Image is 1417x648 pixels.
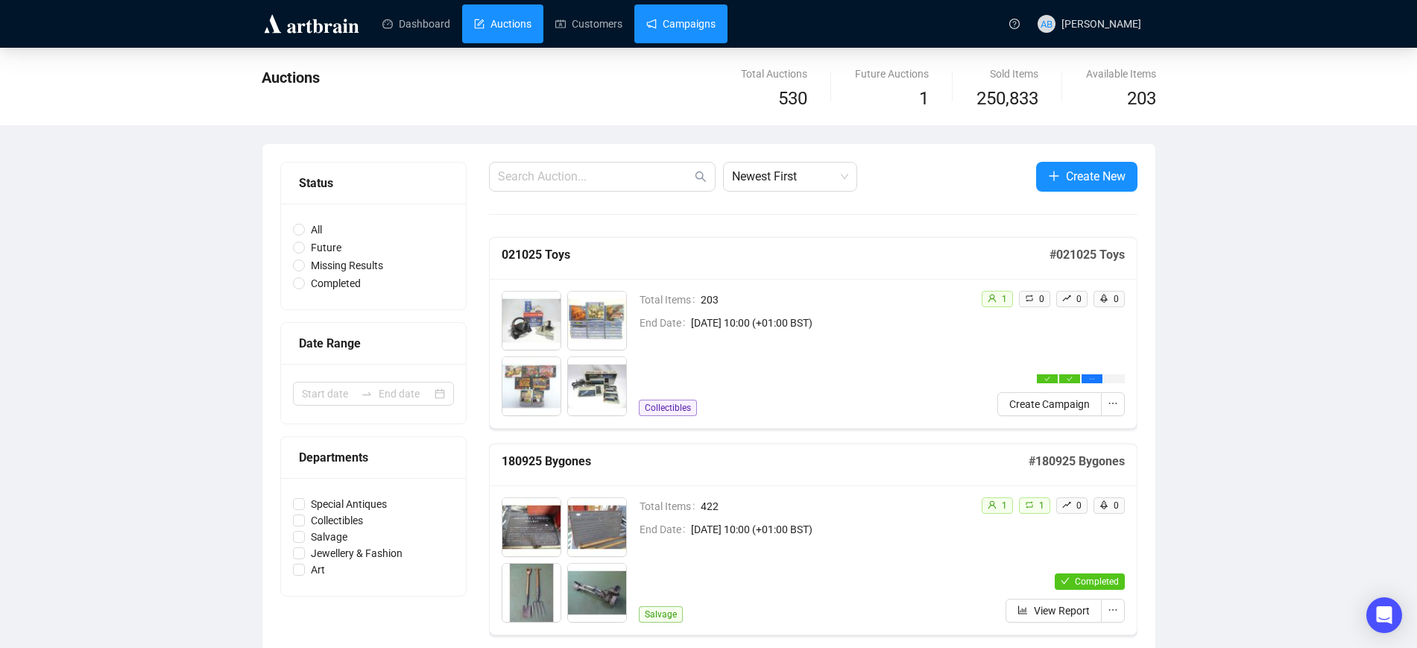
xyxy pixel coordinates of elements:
img: 6001_1.jpg [502,292,561,350]
img: 9004_1.jpg [568,564,626,622]
span: check [1061,576,1070,585]
span: search [695,171,707,183]
span: retweet [1025,294,1034,303]
input: End date [379,386,432,402]
div: Status [299,174,448,192]
span: rise [1062,294,1071,303]
img: 9003_1.jpg [502,564,561,622]
span: check [1044,376,1050,382]
span: Completed [1075,576,1119,587]
button: Create New [1036,162,1137,192]
span: AB [1040,16,1053,31]
span: Newest First [732,163,848,191]
span: Salvage [305,529,353,545]
div: Future Auctions [855,66,929,82]
span: 1 [1039,500,1044,511]
input: Search Auction... [498,168,692,186]
span: Auctions [262,69,320,86]
button: Create Campaign [997,392,1102,416]
span: 530 [778,88,807,109]
span: rocket [1099,500,1108,509]
span: 0 [1076,294,1082,304]
span: 1 [1002,294,1007,304]
span: bar-chart [1017,605,1028,615]
a: 021025 Toys#021025 ToysTotal Items203End Date[DATE] 10:00 (+01:00 BST)Collectiblesuser1retweet0ri... [489,237,1137,429]
div: Date Range [299,334,448,353]
span: user [988,294,997,303]
span: Create Campaign [1009,396,1090,412]
span: swap-right [361,388,373,400]
span: to [361,388,373,400]
span: End Date [640,521,691,538]
span: Future [305,239,347,256]
span: Collectibles [305,512,369,529]
span: rocket [1099,294,1108,303]
h5: 021025 Toys [502,246,1050,264]
img: 6004_1.jpg [568,357,626,415]
span: ellipsis [1108,605,1118,615]
span: Salvage [639,606,683,623]
h5: # 180925 Bygones [1029,453,1125,471]
span: user [988,500,997,509]
span: 203 [1127,88,1156,109]
span: plus [1048,170,1060,182]
span: Special Antiques [305,496,393,512]
span: Total Items [640,292,701,308]
div: Total Auctions [741,66,807,82]
span: [DATE] 10:00 (+01:00 BST) [691,315,969,331]
span: Collectibles [639,400,697,416]
span: rise [1062,500,1071,509]
span: 203 [701,292,969,308]
img: 6002_1.jpg [568,292,626,350]
span: [DATE] 10:00 (+01:00 BST) [691,521,969,538]
span: ellipsis [1108,398,1118,409]
span: [PERSON_NAME] [1061,18,1141,30]
span: 0 [1076,500,1082,511]
img: logo [262,12,362,36]
span: ellipsis [1089,376,1095,382]
span: Jewellery & Fashion [305,545,408,562]
span: question-circle [1009,19,1020,29]
img: 9002_1.jpg [568,498,626,556]
span: Create New [1066,167,1126,186]
span: End Date [640,315,691,331]
span: 0 [1114,294,1119,304]
a: Auctions [474,4,531,43]
span: 1 [919,88,929,109]
h5: 180925 Bygones [502,453,1029,471]
span: View Report [1034,603,1090,619]
img: 9001_1.jpg [502,498,561,556]
span: check [1067,376,1073,382]
div: Departments [299,448,448,467]
span: 1 [1002,500,1007,511]
div: Sold Items [976,66,1038,82]
span: Completed [305,275,367,292]
input: Start date [302,386,355,402]
span: 0 [1039,294,1044,304]
span: Art [305,562,331,578]
span: Missing Results [305,257,389,274]
a: Dashboard [382,4,450,43]
a: Customers [555,4,622,43]
span: 0 [1114,500,1119,511]
a: 180925 Bygones#180925 BygonesTotal Items422End Date[DATE] 10:00 (+01:00 BST)Salvageuser1retweet1r... [489,444,1137,635]
img: 6003_1.jpg [502,357,561,415]
span: Total Items [640,498,701,515]
span: All [305,221,328,238]
div: Available Items [1086,66,1156,82]
a: Campaigns [646,4,716,43]
span: 422 [701,498,969,515]
span: 250,833 [976,85,1038,113]
span: retweet [1025,500,1034,509]
h5: # 021025 Toys [1050,246,1125,264]
div: Open Intercom Messenger [1366,597,1402,633]
button: View Report [1006,599,1102,623]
